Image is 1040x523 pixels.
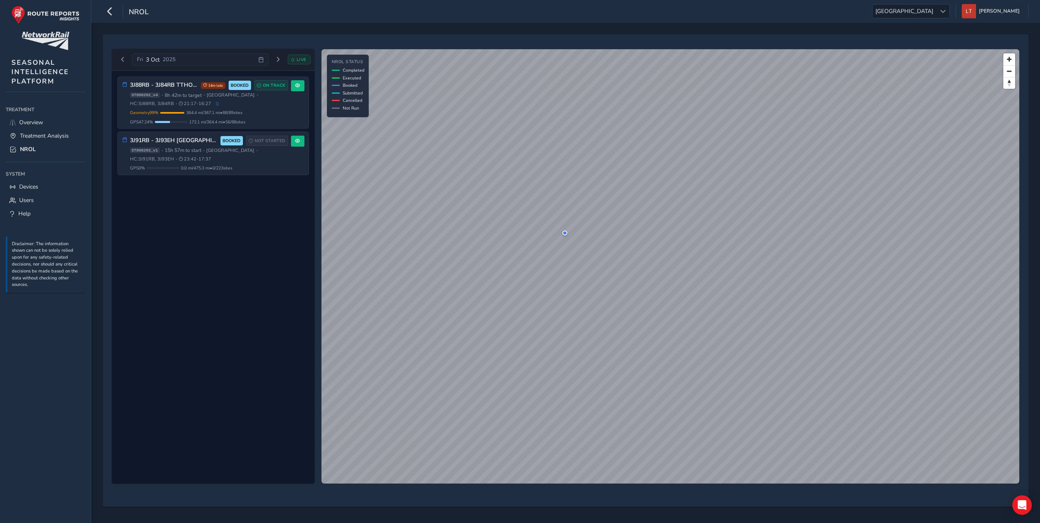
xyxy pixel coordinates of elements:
span: Treatment Analysis [20,132,69,140]
span: Users [19,196,34,204]
span: Geometry 99 % [130,110,159,116]
span: • [176,157,177,161]
a: Treatment Analysis [6,129,85,143]
span: 3 Oct [146,56,160,64]
span: 14m late [201,82,225,89]
button: Next day [271,55,285,65]
span: Not Run [343,105,359,111]
span: Executed [343,75,361,81]
span: ON TRACK [263,82,285,89]
span: 2025 [163,56,176,63]
span: LIVE [297,57,306,63]
a: NROL [6,143,85,156]
span: SEASONAL INTELLIGENCE PLATFORM [11,58,69,86]
a: Help [6,207,85,220]
span: NROL [20,145,36,153]
span: [PERSON_NAME] [979,4,1020,18]
span: ST898203_v1 [130,147,160,153]
h4: NROL Status [332,59,364,65]
span: BOOKED [223,138,240,144]
span: NROL [129,7,149,18]
button: Zoom in [1003,53,1015,65]
span: 8h 42m to target [165,92,202,99]
span: GPS 47.24 % [130,119,153,125]
span: [GEOGRAPHIC_DATA] [873,4,936,18]
a: Users [6,193,85,207]
span: 21:17 - 16:27 [179,101,211,107]
h3: 3J91RB - 3J93EH [GEOGRAPHIC_DATA] Mainline South [130,137,218,144]
span: 0.0 mi / 475.3 mi • 0 / 223 sites [181,165,232,171]
img: diamond-layout [962,4,976,18]
span: Cancelled [343,97,362,103]
span: 23:42 - 17:37 [179,156,211,162]
span: • [176,101,177,106]
span: • [256,148,258,153]
span: [GEOGRAPHIC_DATA] [206,147,254,154]
span: 172.1 mi / 364.4 mi • 56 / 88 sites [189,119,245,125]
div: System [6,168,85,180]
div: Open Intercom Messenger [1012,495,1032,515]
span: NOT STARTED [255,138,285,144]
img: rr logo [11,6,79,24]
span: HC: 3J88RB, 3J84RB [130,101,174,107]
span: • [161,93,163,97]
span: Overview [19,119,43,126]
span: Help [18,210,31,218]
div: Treatment [6,103,85,116]
span: [GEOGRAPHIC_DATA] [207,92,255,98]
span: 364.4 mi / 367.1 mi • 88 / 89 sites [186,110,242,116]
h3: 3J88RB - 3J84RB TTHO East Mids & Potteries (Kettering first) [130,82,198,89]
img: customer logo [22,32,69,50]
span: HC: 3J91RB, 3J93EH [130,156,174,162]
span: • [161,148,163,153]
button: Zoom out [1003,65,1015,77]
span: • [257,93,258,97]
span: GPS 0 % [130,165,145,171]
span: 15h 57m to start [165,147,201,154]
canvas: Map [322,49,1019,483]
span: • [203,93,205,97]
button: [PERSON_NAME] [962,4,1022,18]
span: ST898202_v4 [130,92,160,98]
span: Fri [137,56,143,63]
p: Disclaimer: The information shown can not be solely relied upon for any safety-related decisions,... [12,241,81,289]
a: Devices [6,180,85,193]
a: Overview [6,116,85,129]
span: Booked [343,82,357,88]
button: Previous day [116,55,130,65]
span: Submitted [343,90,363,96]
span: BOOKED [231,82,249,89]
span: Completed [343,67,364,73]
span: • [203,148,205,153]
span: Devices [19,183,38,191]
button: Reset bearing to north [1003,77,1015,89]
